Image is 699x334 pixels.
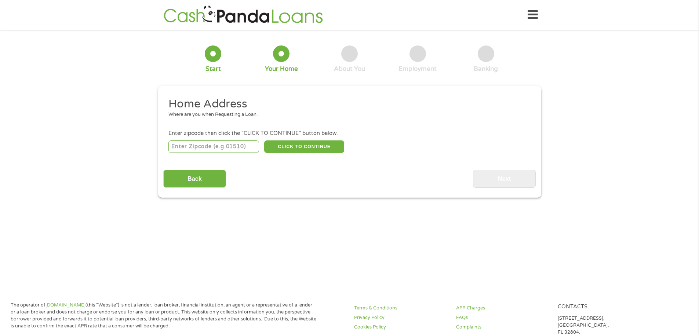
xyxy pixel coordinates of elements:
input: Next [473,170,536,188]
a: Complaints [456,324,549,331]
div: About You [334,65,365,73]
a: Terms & Conditions [354,305,447,312]
div: Where are you when Requesting a Loan. [168,111,525,118]
a: APR Charges [456,305,549,312]
div: Banking [474,65,498,73]
div: Employment [398,65,437,73]
div: Enter zipcode then click the "CLICK TO CONTINUE" button below. [168,129,530,137]
h2: Home Address [168,97,525,111]
input: Back [163,170,226,188]
button: CLICK TO CONTINUE [264,140,344,153]
a: Cookies Policy [354,324,447,331]
div: Your Home [265,65,298,73]
h4: Contacts [558,304,651,311]
div: Start [205,65,221,73]
a: FAQs [456,314,549,321]
a: Privacy Policy [354,314,447,321]
p: The operator of (this “Website”) is not a lender, loan broker, financial institution, an agent or... [11,302,317,330]
a: [DOMAIN_NAME] [45,302,85,308]
img: GetLoanNow Logo [161,4,325,25]
input: Enter Zipcode (e.g 01510) [168,140,259,153]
